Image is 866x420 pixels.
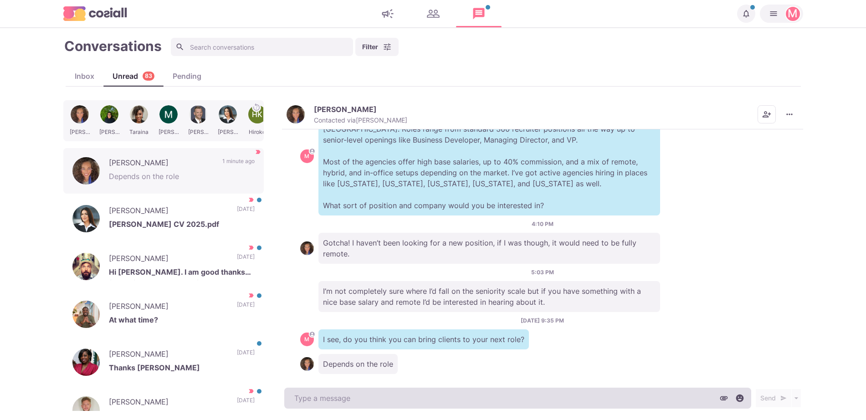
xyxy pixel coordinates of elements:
div: Inbox [66,71,103,82]
svg: avatar [309,332,314,337]
p: 83 [145,72,152,81]
p: At what time? [109,314,255,328]
h1: Conversations [64,38,162,54]
img: Cori Flowers [300,357,314,371]
p: 5:03 PM [531,268,554,277]
p: Depends on the role [109,171,255,184]
p: [DATE] [237,396,255,410]
p: [DATE] 9:35 PM [521,317,564,325]
p: I see, do you think you can bring clients to your next role? [318,329,529,349]
button: More menu [780,105,799,123]
div: Martin [304,337,309,342]
p: [DATE] [237,253,255,266]
img: Cori Flowers [287,105,305,123]
img: logo [63,6,127,20]
img: Calvin Fell [72,253,100,280]
p: [PERSON_NAME] [109,205,228,219]
p: Hi [PERSON_NAME]. I am good thanks for asking. Really busy with the start to the new academic yea... [109,266,255,280]
p: Gotcha! I haven’t been looking for a new position, if I was though, it would need to be fully rem... [318,233,660,264]
p: [PERSON_NAME] [109,301,228,314]
div: Martin [788,8,798,19]
button: Send [756,389,791,407]
div: Pending [164,71,210,82]
p: As far as agency work goes! I work with around 500 agencies across the [GEOGRAPHIC_DATA], [GEOGRA... [318,97,660,215]
p: [PERSON_NAME] [109,348,228,362]
input: Search conversations [171,38,353,56]
button: Notifications [737,5,755,23]
button: Attach files [717,391,731,405]
p: [PERSON_NAME] CV 2025.pdf [109,219,255,232]
p: [DATE] [237,348,255,362]
img: Isaac O. [72,301,100,328]
button: Martin [760,5,803,23]
svg: avatar [309,149,314,154]
p: [DATE] [237,301,255,314]
p: 4:10 PM [532,220,553,228]
p: [PERSON_NAME] [314,105,377,114]
p: Thanks [PERSON_NAME] [109,362,255,376]
p: [PERSON_NAME] [109,253,228,266]
img: Cori Flowers [72,157,100,184]
div: Unread [103,71,164,82]
img: Cori Flowers [300,241,314,255]
p: [DATE] [237,205,255,219]
div: Martin [304,154,309,159]
img: Heather Tudor [72,348,100,376]
p: Depends on the role [318,354,398,374]
p: Contacted via [PERSON_NAME] [314,116,407,124]
button: Filter [355,38,399,56]
button: Cori Flowers[PERSON_NAME]Contacted via[PERSON_NAME] [287,105,407,124]
p: [PERSON_NAME] [109,396,228,410]
p: 1 minute ago [222,157,255,171]
p: I’m not completely sure where I’d fall on the seniority scale but if you have something with a ni... [318,281,660,312]
button: Add add contacts [758,105,776,123]
button: Select emoji [733,391,747,405]
img: Nicolette Mattessich [72,205,100,232]
p: [PERSON_NAME] [109,157,213,171]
